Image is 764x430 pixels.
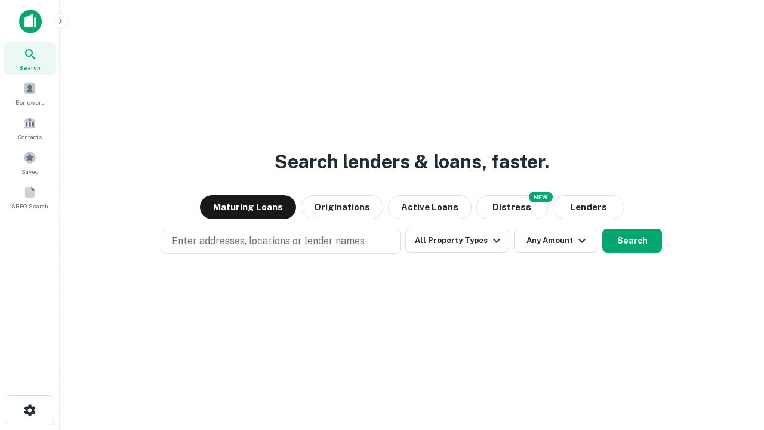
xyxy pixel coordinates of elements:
[4,146,56,179] a: Saved
[529,192,553,202] div: NEW
[16,97,44,107] span: Borrowers
[553,195,624,219] button: Lenders
[18,132,42,142] span: Contacts
[162,229,401,254] button: Enter addresses, locations or lender names
[19,63,41,72] span: Search
[602,229,662,253] button: Search
[476,195,548,219] button: Search distressed loans with lien and other non-mortgage details.
[301,195,383,219] button: Originations
[11,201,48,211] span: SREO Search
[4,42,56,75] a: Search
[275,148,549,176] h3: Search lenders & loans, faster.
[172,234,365,248] p: Enter addresses, locations or lender names
[405,229,509,253] button: All Property Types
[4,181,56,213] a: SREO Search
[514,229,597,253] button: Any Amount
[388,195,472,219] button: Active Loans
[4,112,56,144] a: Contacts
[200,195,296,219] button: Maturing Loans
[21,167,39,176] span: Saved
[19,10,42,33] img: capitalize-icon.png
[4,77,56,109] a: Borrowers
[704,334,764,392] iframe: Chat Widget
